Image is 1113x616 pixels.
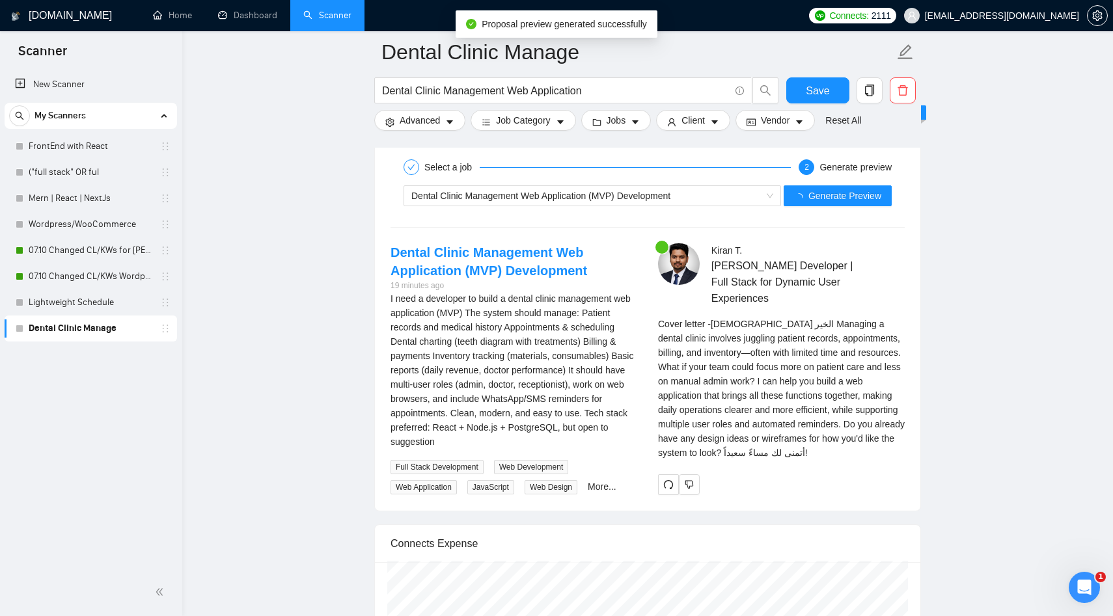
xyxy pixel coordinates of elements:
[160,323,171,334] span: holder
[218,10,277,21] a: dashboardDashboard
[5,72,177,98] li: New Scanner
[482,117,491,127] span: bars
[794,193,808,202] span: loading
[5,103,177,341] li: My Scanners
[808,189,881,203] span: Generate Preview
[857,77,883,103] button: copy
[29,237,152,263] a: 07.10 Changed CL/KWs for [PERSON_NAME]
[374,110,465,131] button: settingAdvancedcaret-down
[631,117,640,127] span: caret-down
[784,185,892,206] button: Generate Preview
[411,191,670,201] span: Dental Clinic Management Web Application (MVP) Development
[819,159,892,175] div: Generate preview
[29,211,152,237] a: Wordpress/WooCommerce
[804,163,809,172] span: 2
[806,83,829,99] span: Save
[445,117,454,127] span: caret-down
[15,72,167,98] a: New Scanner
[382,83,730,99] input: Search Freelance Jobs...
[1088,10,1107,21] span: setting
[391,525,905,562] div: Connects Expense
[155,585,168,598] span: double-left
[10,111,29,120] span: search
[679,474,700,495] button: dislike
[658,243,700,285] img: c1nrCZW-5O1cqDoFHo_Xz-MnZy_1n7AANUNe4nlxuVeg31ZSGucUI1M07LWjpjBHA9
[466,19,476,29] span: check-circle
[482,19,647,29] span: Proposal preview generated successfully
[29,289,152,315] a: Lightweight Schedule
[424,159,480,175] div: Select a job
[897,44,914,60] span: edit
[581,110,652,131] button: folderJobscaret-down
[160,297,171,308] span: holder
[658,317,905,460] div: Remember that the client will see only the first two lines of your cover letter.
[907,11,916,20] span: user
[381,36,894,68] input: Scanner name...
[656,110,730,131] button: userClientcaret-down
[752,77,778,103] button: search
[753,85,778,96] span: search
[391,460,484,474] span: Full Stack Development
[735,110,815,131] button: idcardVendorcaret-down
[1069,572,1100,603] iframe: Intercom live chat
[786,77,849,103] button: Save
[153,10,192,21] a: homeHome
[711,245,742,256] span: Kiran T .
[29,159,152,185] a: ("full stack" OR ful
[890,85,915,96] span: delete
[29,315,152,341] a: Dental Clinic Manage
[391,291,637,449] div: I need a developer to build a dental clinic management web application (MVP) The system should ma...
[11,6,20,27] img: logo
[1087,10,1108,21] a: setting
[815,10,825,21] img: upwork-logo.png
[391,480,457,494] span: Web Application
[160,193,171,204] span: holder
[29,133,152,159] a: FrontEnd with React
[667,117,676,127] span: user
[407,163,415,171] span: check
[29,263,152,289] a: 07.10 Changed CL/KWs Wordpress/WooCommerce
[735,87,744,95] span: info-circle
[829,8,868,23] span: Connects:
[795,117,804,127] span: caret-down
[556,117,565,127] span: caret-down
[711,258,866,306] span: [PERSON_NAME] Developer | Full Stack for Dynamic User Experiences
[34,103,86,129] span: My Scanners
[890,77,916,103] button: delete
[685,479,694,490] span: dislike
[1087,5,1108,26] button: setting
[588,481,616,492] a: More...
[160,271,171,282] span: holder
[303,10,351,21] a: searchScanner
[761,113,790,127] span: Vendor
[825,113,861,127] a: Reset All
[160,167,171,178] span: holder
[8,42,77,69] span: Scanner
[494,460,569,474] span: Web Development
[658,474,679,495] button: redo
[710,117,719,127] span: caret-down
[592,117,601,127] span: folder
[467,480,514,494] span: JavaScript
[385,117,394,127] span: setting
[471,110,575,131] button: barsJob Categorycaret-down
[747,117,756,127] span: idcard
[400,113,440,127] span: Advanced
[496,113,550,127] span: Job Category
[9,105,30,126] button: search
[607,113,626,127] span: Jobs
[160,141,171,152] span: holder
[29,185,152,211] a: Mern | React | NextJs
[160,245,171,256] span: holder
[659,479,678,490] span: redo
[391,245,587,278] a: Dental Clinic Management Web Application (MVP) Development
[681,113,705,127] span: Client
[857,85,882,96] span: copy
[391,280,637,292] div: 19 minutes ago
[872,8,891,23] span: 2111
[525,480,577,494] span: Web Design
[1095,572,1106,582] span: 1
[160,219,171,230] span: holder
